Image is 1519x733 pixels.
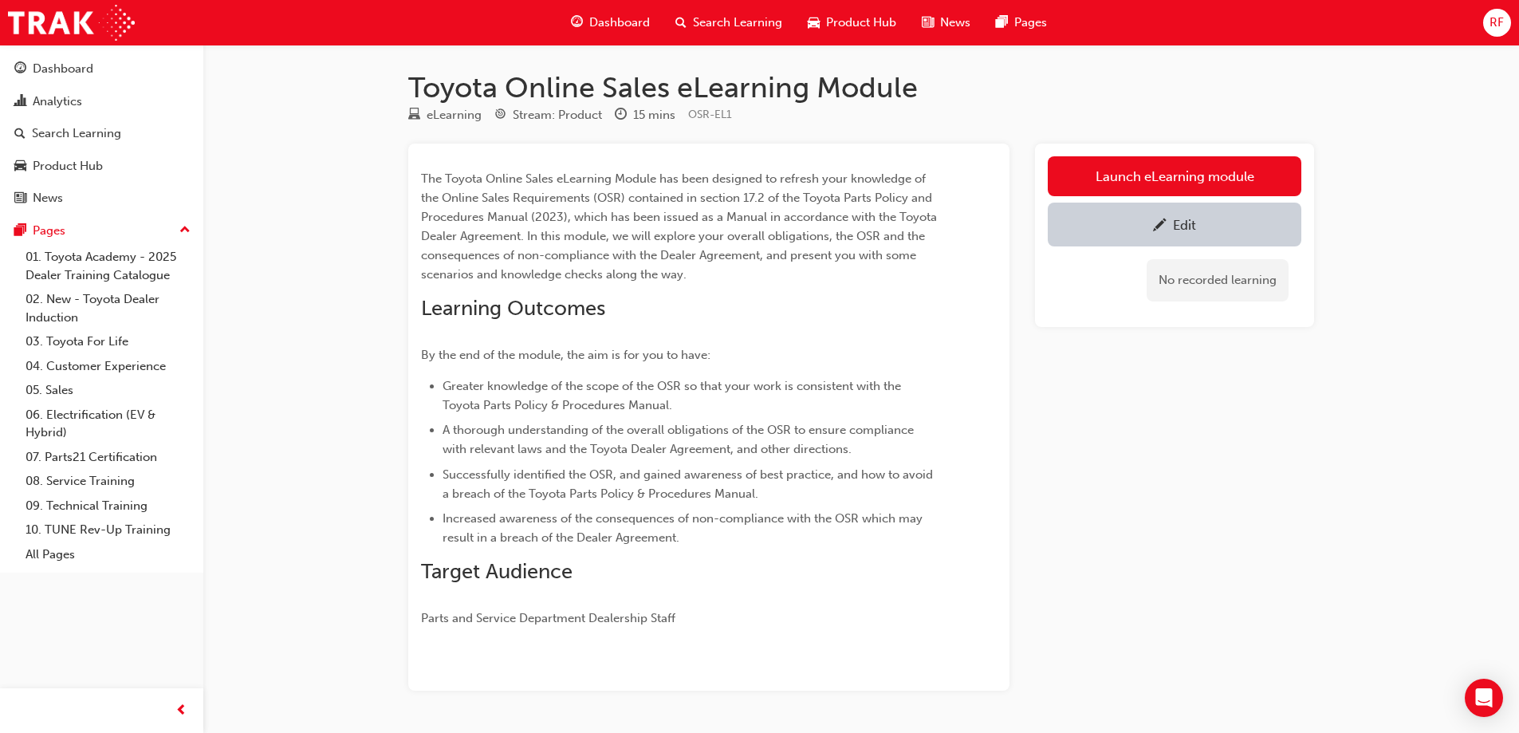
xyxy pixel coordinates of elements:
span: Learning Outcomes [421,296,605,321]
div: Search Learning [32,124,121,143]
span: target-icon [494,108,506,123]
button: Pages [6,216,197,246]
span: up-icon [179,220,191,241]
a: 05. Sales [19,378,197,403]
span: pages-icon [14,224,26,238]
span: Parts and Service Department Dealership Staff [421,611,675,625]
div: Product Hub [33,157,103,175]
span: Pages [1014,14,1047,32]
span: Product Hub [826,14,896,32]
div: Dashboard [33,60,93,78]
div: Stream [494,105,602,125]
div: Stream: Product [513,106,602,124]
button: RF [1483,9,1511,37]
div: Type [408,105,482,125]
span: Greater knowledge of the scope of the OSR so that your work is consistent with the Toyota Parts P... [443,379,904,412]
a: Dashboard [6,54,197,84]
div: Open Intercom Messenger [1465,679,1503,717]
span: news-icon [14,191,26,206]
a: 09. Technical Training [19,494,197,518]
div: News [33,189,63,207]
span: Successfully identified the OSR, and gained awareness of best practice, and how to avoid a breach... [443,467,936,501]
a: Launch eLearning module [1048,156,1301,196]
a: news-iconNews [909,6,983,39]
a: Analytics [6,87,197,116]
div: Edit [1173,217,1196,233]
span: By the end of the module, the aim is for you to have: [421,348,710,362]
span: guage-icon [14,62,26,77]
a: pages-iconPages [983,6,1060,39]
div: eLearning [427,106,482,124]
span: guage-icon [571,13,583,33]
span: learningResourceType_ELEARNING-icon [408,108,420,123]
a: 10. TUNE Rev-Up Training [19,518,197,542]
span: news-icon [922,13,934,33]
div: Duration [615,105,675,125]
span: Learning resource code [688,108,732,121]
img: Trak [8,5,135,41]
span: prev-icon [175,701,187,721]
span: News [940,14,970,32]
a: 06. Electrification (EV & Hybrid) [19,403,197,445]
a: 08. Service Training [19,469,197,494]
a: 07. Parts21 Certification [19,445,197,470]
span: clock-icon [615,108,627,123]
span: car-icon [808,13,820,33]
a: Product Hub [6,152,197,181]
span: Search Learning [693,14,782,32]
span: Dashboard [589,14,650,32]
span: pencil-icon [1153,219,1167,234]
a: 01. Toyota Academy - 2025 Dealer Training Catalogue [19,245,197,287]
h1: Toyota Online Sales eLearning Module [408,70,1314,105]
a: 02. New - Toyota Dealer Induction [19,287,197,329]
a: 03. Toyota For Life [19,329,197,354]
a: 04. Customer Experience [19,354,197,379]
span: Increased awareness of the consequences of non-compliance with the OSR which may result in a brea... [443,511,926,545]
span: A thorough understanding of the overall obligations of the OSR to ensure compliance with relevant... [443,423,917,456]
span: Target Audience [421,559,573,584]
a: News [6,183,197,213]
span: RF [1489,14,1504,32]
div: No recorded learning [1147,259,1289,301]
a: All Pages [19,542,197,567]
span: search-icon [675,13,687,33]
span: search-icon [14,127,26,141]
a: Edit [1048,203,1301,246]
button: DashboardAnalyticsSearch LearningProduct HubNews [6,51,197,216]
span: pages-icon [996,13,1008,33]
a: car-iconProduct Hub [795,6,909,39]
span: The Toyota Online Sales eLearning Module has been designed to refresh your knowledge of the Onlin... [421,171,940,282]
div: Pages [33,222,65,240]
a: guage-iconDashboard [558,6,663,39]
a: search-iconSearch Learning [663,6,795,39]
div: 15 mins [633,106,675,124]
span: chart-icon [14,95,26,109]
div: Analytics [33,93,82,111]
a: Search Learning [6,119,197,148]
span: car-icon [14,160,26,174]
